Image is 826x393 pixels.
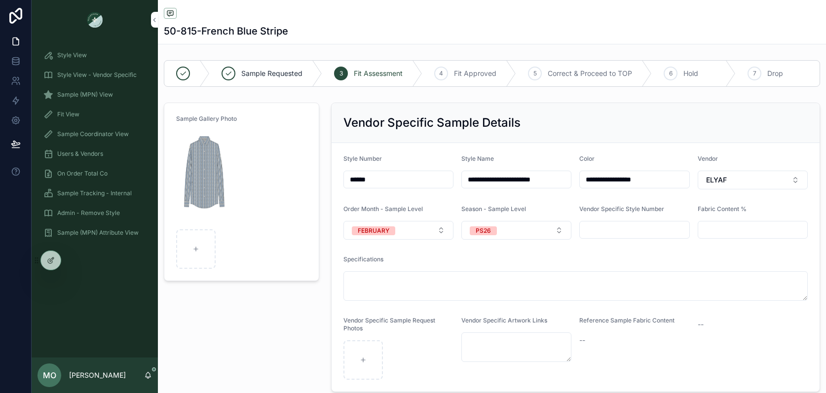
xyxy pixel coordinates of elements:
[57,51,87,59] span: Style View
[753,70,756,77] span: 7
[579,317,675,324] span: Reference Sample Fabric Content
[38,224,152,242] a: Sample (MPN) Attribute View
[698,205,747,213] span: Fabric Content %
[354,69,403,78] span: Fit Assessment
[241,69,302,78] span: Sample Requested
[57,110,79,118] span: Fit View
[38,145,152,163] a: Users & Vendors
[358,226,389,235] div: FEBRUARY
[43,369,56,381] span: MO
[339,70,343,77] span: 3
[343,115,521,131] h2: Vendor Specific Sample Details
[57,150,103,158] span: Users & Vendors
[533,70,537,77] span: 5
[38,86,152,104] a: Sample (MPN) View
[32,39,158,254] div: scrollable content
[461,221,571,240] button: Select Button
[669,70,673,77] span: 6
[57,209,120,217] span: Admin - Remove Style
[767,69,783,78] span: Drop
[683,69,698,78] span: Hold
[579,335,585,345] span: --
[38,106,152,123] a: Fit View
[38,125,152,143] a: Sample Coordinator View
[57,91,113,99] span: Sample (MPN) View
[698,171,808,189] button: Select Button
[38,46,152,64] a: Style View
[343,155,382,162] span: Style Number
[343,255,383,263] span: Specifications
[176,115,237,122] span: Sample Gallery Photo
[476,226,491,235] div: PS26
[706,175,727,185] span: ELYAF
[57,229,139,237] span: Sample (MPN) Attribute View
[579,205,664,213] span: Vendor Specific Style Number
[461,155,494,162] span: Style Name
[38,184,152,202] a: Sample Tracking - Internal
[698,320,704,329] span: --
[164,24,288,38] h1: 50-815-French Blue Stripe
[57,189,132,197] span: Sample Tracking - Internal
[176,131,237,225] img: Screenshot-2025-10-06-at-10.19.35-PM.png
[579,155,595,162] span: Color
[548,69,632,78] span: Correct & Proceed to TOP
[57,130,129,138] span: Sample Coordinator View
[38,204,152,222] a: Admin - Remove Style
[698,155,718,162] span: Vendor
[461,317,547,324] span: Vendor Specific Artwork Links
[343,221,453,240] button: Select Button
[454,69,496,78] span: Fit Approved
[87,12,103,28] img: App logo
[57,170,108,178] span: On Order Total Co
[57,71,137,79] span: Style View - Vendor Specific
[343,317,435,332] span: Vendor Specific Sample Request Photos
[69,370,126,380] p: [PERSON_NAME]
[38,66,152,84] a: Style View - Vendor Specific
[461,205,526,213] span: Season - Sample Level
[439,70,443,77] span: 4
[38,165,152,182] a: On Order Total Co
[343,205,423,213] span: Order Month - Sample Level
